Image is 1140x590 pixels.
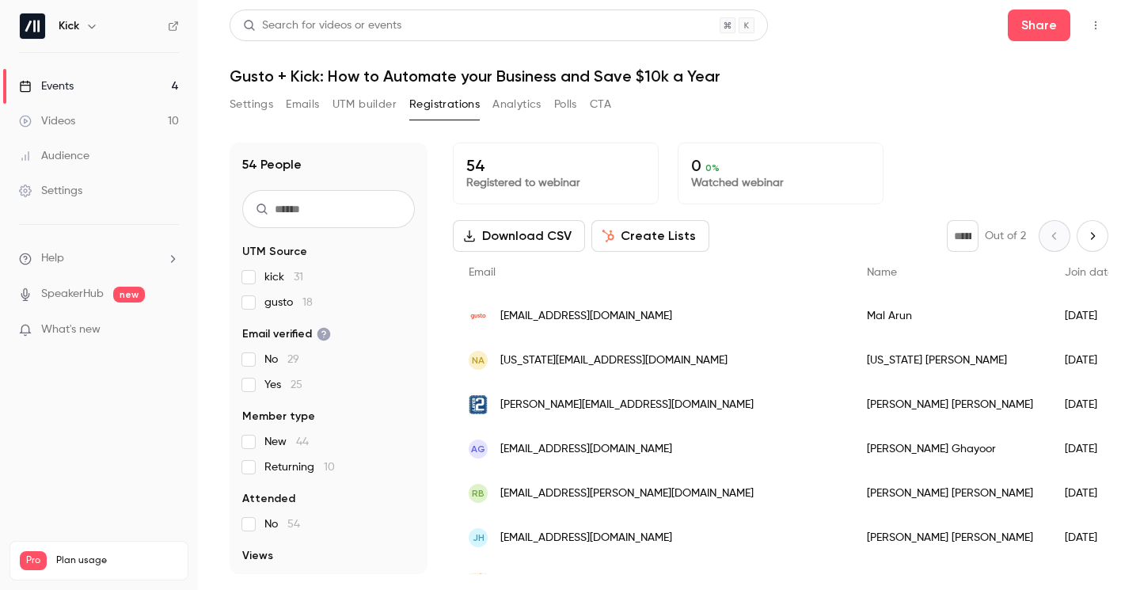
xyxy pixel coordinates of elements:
button: Polls [554,92,577,117]
div: Mal Arun [851,294,1049,338]
span: Email [469,267,496,278]
span: 18 [302,297,313,308]
button: Create Lists [591,220,709,252]
span: 44 [296,436,309,447]
span: Pro [20,551,47,570]
span: Email verified [242,326,331,342]
span: gusto [264,295,313,310]
span: JH [473,531,484,545]
span: RB [472,486,484,501]
button: Share [1008,10,1070,41]
div: [DATE] [1049,383,1130,427]
div: [DATE] [1049,516,1130,560]
div: [PERSON_NAME] [PERSON_NAME] [851,383,1049,427]
span: UTM Source [242,244,307,260]
span: NA [472,353,484,367]
img: layer2computers.com [469,395,488,414]
div: [US_STATE] [PERSON_NAME] [851,338,1049,383]
a: SpeakerHub [41,286,104,303]
span: No [264,352,299,367]
div: [PERSON_NAME] [PERSON_NAME] [851,471,1049,516]
span: [US_STATE][EMAIL_ADDRESS][DOMAIN_NAME] [500,352,728,369]
span: 10 [324,462,335,473]
p: No results [242,573,415,589]
div: [PERSON_NAME] [PERSON_NAME] [851,516,1049,560]
div: Events [19,78,74,94]
iframe: Noticeable Trigger [160,323,179,337]
span: What's new [41,322,101,338]
h6: Kick [59,18,79,34]
span: new [113,287,145,303]
p: 54 [466,156,645,175]
span: 31 [294,272,303,283]
button: Settings [230,92,273,117]
span: 29 [287,354,299,365]
span: Plan usage [56,554,178,567]
button: Download CSV [453,220,585,252]
div: [DATE] [1049,471,1130,516]
span: 25 [291,379,302,390]
span: [EMAIL_ADDRESS][DOMAIN_NAME] [500,441,672,458]
button: Next page [1077,220,1108,252]
span: 0 % [705,162,720,173]
div: [DATE] [1049,338,1130,383]
span: AG [471,442,485,456]
div: Search for videos or events [243,17,401,34]
span: kick [264,269,303,285]
p: 0 [691,156,870,175]
span: [PERSON_NAME][EMAIL_ADDRESS][DOMAIN_NAME] [500,397,754,413]
img: Kick [20,13,45,39]
span: Name [867,267,897,278]
button: Analytics [492,92,541,117]
span: Join date [1065,267,1114,278]
div: Audience [19,148,89,164]
h1: 54 People [242,155,302,174]
span: Returning [264,459,335,475]
button: Emails [286,92,319,117]
span: New [264,434,309,450]
span: Help [41,250,64,267]
h1: Gusto + Kick: How to Automate your Business and Save $10k a Year [230,67,1108,86]
div: [DATE] [1049,427,1130,471]
span: 54 [287,519,300,530]
div: Settings [19,183,82,199]
div: [PERSON_NAME] Ghayoor [851,427,1049,471]
img: gusto.com [469,306,488,325]
li: help-dropdown-opener [19,250,179,267]
span: [EMAIL_ADDRESS][DOMAIN_NAME] [500,530,672,546]
span: Views [242,548,273,564]
button: UTM builder [332,92,397,117]
div: [DATE] [1049,294,1130,338]
span: [EMAIL_ADDRESS][PERSON_NAME][DOMAIN_NAME] [500,485,754,502]
button: CTA [590,92,611,117]
p: Out of 2 [985,228,1026,244]
p: Registered to webinar [466,175,645,191]
span: Member type [242,409,315,424]
span: Attended [242,491,295,507]
span: Yes [264,377,302,393]
span: No [264,516,300,532]
div: Videos [19,113,75,129]
p: Watched webinar [691,175,870,191]
span: [EMAIL_ADDRESS][DOMAIN_NAME] [500,308,672,325]
button: Registrations [409,92,480,117]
